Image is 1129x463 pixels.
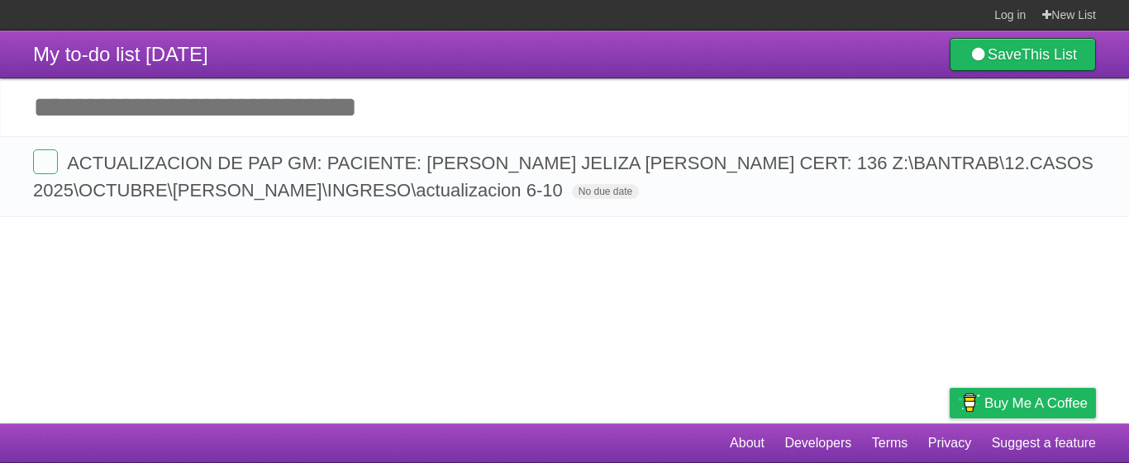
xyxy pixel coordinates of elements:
a: Privacy [928,428,971,459]
span: No due date [572,184,639,199]
a: About [730,428,765,459]
span: My to-do list [DATE] [33,43,208,65]
img: Buy me a coffee [958,389,980,417]
b: This List [1022,46,1077,63]
label: Done [33,149,58,174]
span: Buy me a coffee [984,389,1088,418]
span: ACTUALIZACION DE PAP GM: PACIENTE: [PERSON_NAME] JELIZA [PERSON_NAME] CERT: 136 Z:\BANTRAB\12.CAS... [33,153,1093,201]
a: Developers [784,428,851,459]
a: Terms [872,428,908,459]
a: Buy me a coffee [950,388,1096,418]
a: Suggest a feature [992,428,1096,459]
a: SaveThis List [950,38,1096,71]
